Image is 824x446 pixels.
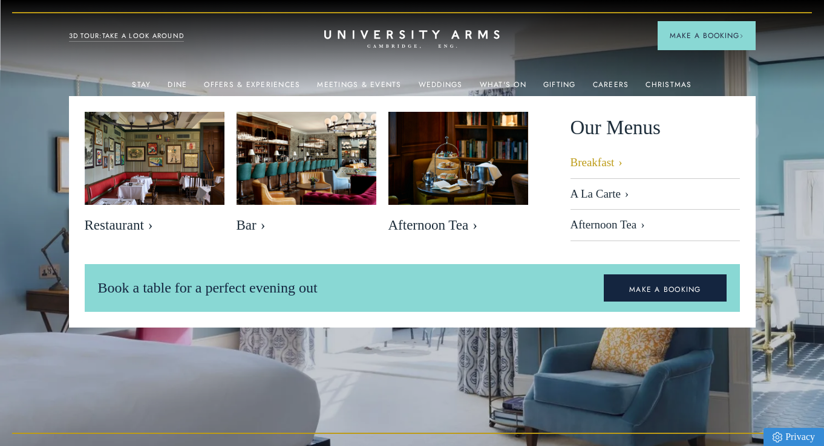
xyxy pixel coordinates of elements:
[388,112,528,205] img: image-eb2e3df6809416bccf7066a54a890525e7486f8d-2500x1667-jpg
[85,112,224,240] a: image-bebfa3899fb04038ade422a89983545adfd703f7-2500x1667-jpg Restaurant
[168,80,187,96] a: Dine
[670,30,744,41] span: Make a Booking
[773,432,782,442] img: Privacy
[571,156,740,179] a: Breakfast
[739,34,744,38] img: Arrow icon
[85,112,224,205] img: image-bebfa3899fb04038ade422a89983545adfd703f7-2500x1667-jpg
[646,80,692,96] a: Christmas
[388,112,528,240] a: image-eb2e3df6809416bccf7066a54a890525e7486f8d-2500x1667-jpg Afternoon Tea
[604,274,727,302] a: MAKE A BOOKING
[317,80,401,96] a: Meetings & Events
[571,210,740,241] a: Afternoon Tea
[571,112,661,144] span: Our Menus
[419,80,463,96] a: Weddings
[85,217,224,234] span: Restaurant
[237,112,376,205] img: image-b49cb22997400f3f08bed174b2325b8c369ebe22-8192x5461-jpg
[764,428,824,446] a: Privacy
[69,31,185,42] a: 3D TOUR:TAKE A LOOK AROUND
[480,80,526,96] a: What's On
[324,30,500,49] a: Home
[237,217,376,234] span: Bar
[237,112,376,240] a: image-b49cb22997400f3f08bed174b2325b8c369ebe22-8192x5461-jpg Bar
[388,217,528,234] span: Afternoon Tea
[204,80,300,96] a: Offers & Experiences
[571,179,740,210] a: A La Carte
[593,80,629,96] a: Careers
[543,80,576,96] a: Gifting
[658,21,756,50] button: Make a BookingArrow icon
[98,280,318,296] span: Book a table for a perfect evening out
[132,80,151,96] a: Stay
